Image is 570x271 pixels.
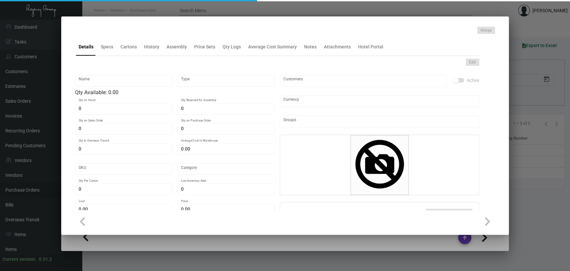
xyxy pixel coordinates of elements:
div: Price Sets [194,43,215,50]
h2: Additional Fees [287,209,350,221]
div: Attachments [324,43,351,50]
div: Notes [304,43,317,50]
button: Add Additional Fee [426,209,472,221]
div: Specs [101,43,113,50]
div: Qty Available: 0.00 [75,89,274,96]
div: History [144,43,159,50]
span: Edit [469,60,476,65]
div: Hotel Portal [358,43,383,50]
div: 0.51.2 [39,256,52,263]
div: Average Cost Summary [248,43,297,50]
button: Merge [477,27,495,34]
div: Qty Logs [222,43,241,50]
span: Merge [480,28,492,33]
div: Current version: [3,256,36,263]
input: Add new.. [283,119,476,124]
span: Active [467,76,479,84]
button: Edit [466,59,479,66]
div: Details [79,43,93,50]
input: Add new.. [283,78,444,84]
div: Assembly [167,43,187,50]
div: Cartons [120,43,137,50]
